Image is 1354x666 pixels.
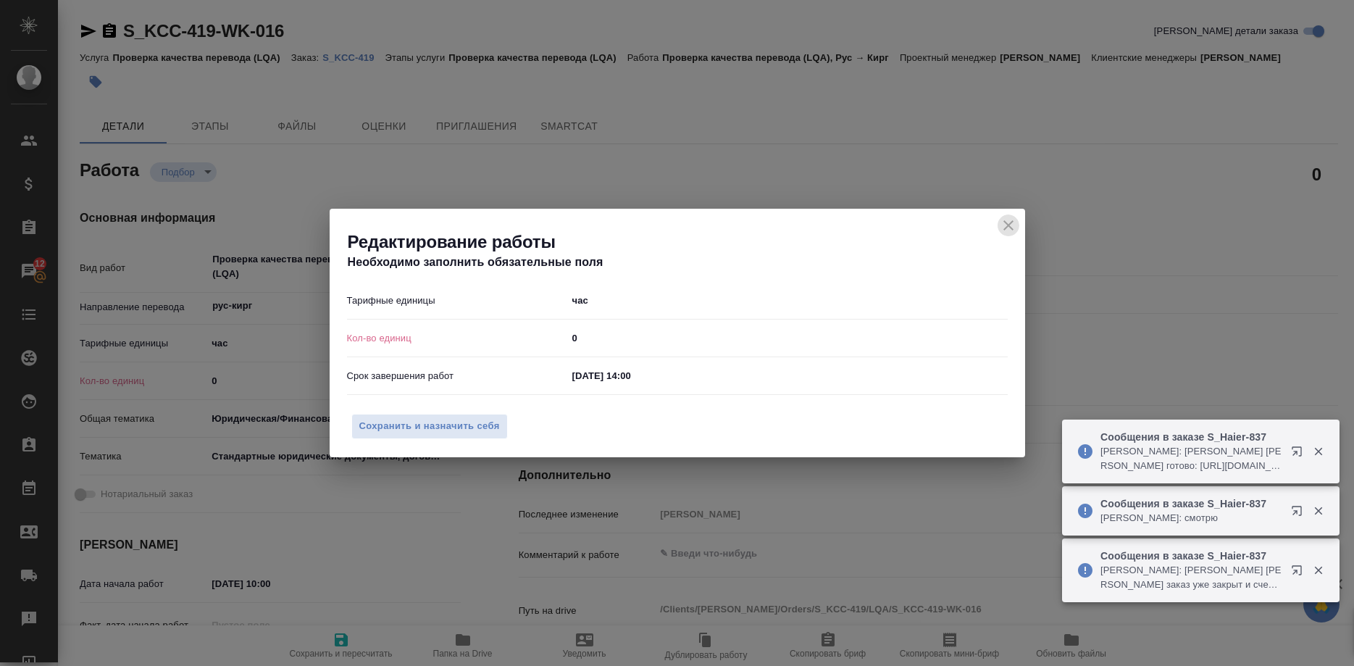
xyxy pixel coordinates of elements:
[998,215,1019,236] button: close
[1303,564,1333,577] button: Закрыть
[347,369,567,383] p: Срок завершения работ
[1303,445,1333,458] button: Закрыть
[1303,504,1333,517] button: Закрыть
[351,414,508,439] button: Сохранить и назначить себя
[1282,496,1317,531] button: Открыть в новой вкладке
[1100,444,1282,473] p: [PERSON_NAME]: [PERSON_NAME] [PERSON_NAME] готово: [URL][DOMAIN_NAME]
[1282,556,1317,591] button: Открыть в новой вкладке
[359,418,500,435] span: Сохранить и назначить себя
[1282,437,1317,472] button: Открыть в новой вкладке
[567,328,1007,349] input: ✎ Введи что-нибудь
[1100,549,1282,563] p: Сообщения в заказе S_Haier-837
[1100,430,1282,444] p: Сообщения в заказе S_Haier-837
[347,294,567,308] p: Тарифные единицы
[567,288,1007,313] div: час
[1100,511,1282,525] p: [PERSON_NAME]: смотрю
[348,254,1025,271] h4: Необходимо заполнить обязательные поля
[567,365,693,386] input: ✎ Введи что-нибудь
[348,230,1025,254] h2: Редактирование работы
[1100,496,1282,511] p: Сообщения в заказе S_Haier-837
[1100,563,1282,592] p: [PERSON_NAME]: [PERSON_NAME] [PERSON_NAME] заказ уже закрыт и счет выставлен. посмотрите пжл, мно...
[347,331,567,346] p: Кол-во единиц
